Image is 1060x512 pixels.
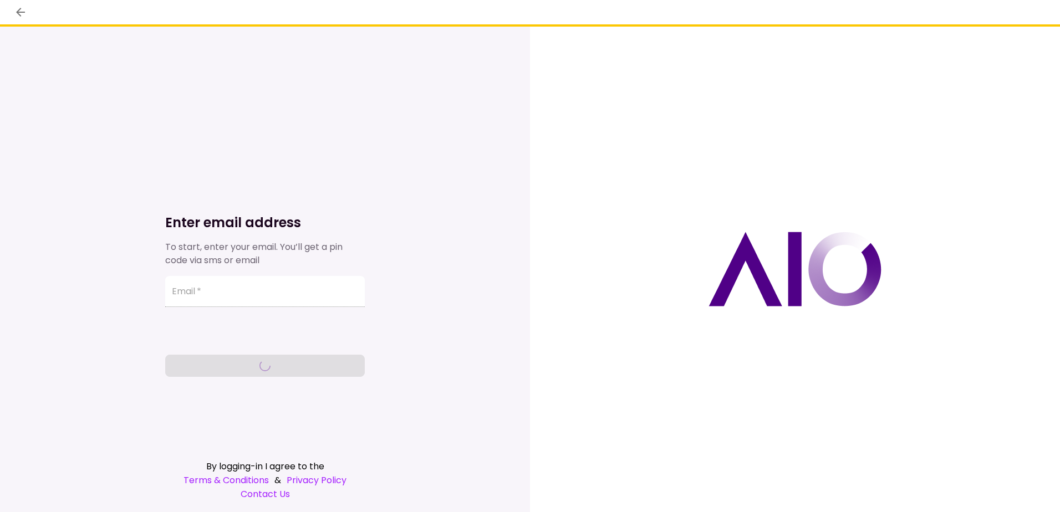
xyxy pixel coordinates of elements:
[165,459,365,473] div: By logging-in I agree to the
[287,473,346,487] a: Privacy Policy
[165,473,365,487] div: &
[165,240,365,267] div: To start, enter your email. You’ll get a pin code via sms or email
[709,232,881,306] img: AIO logo
[165,487,365,501] a: Contact Us
[11,3,30,22] button: back
[184,473,269,487] a: Terms & Conditions
[165,214,365,232] h1: Enter email address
